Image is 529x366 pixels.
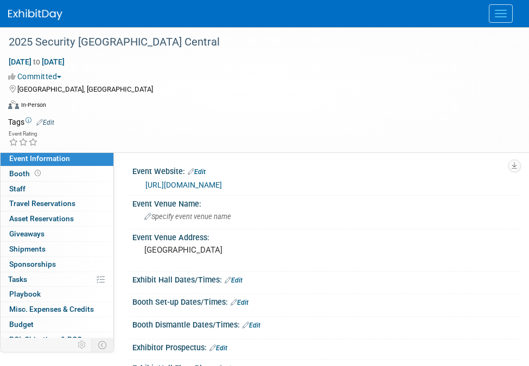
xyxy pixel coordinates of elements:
td: Tags [8,117,54,127]
a: Shipments [1,242,113,256]
a: Travel Reservations [1,196,113,211]
a: Staff [1,182,113,196]
div: Exhibit Hall Dates/Times: [132,272,521,286]
a: Edit [243,322,260,329]
a: Edit [209,344,227,352]
a: Tasks [1,272,113,287]
a: Edit [225,277,243,284]
div: Event Venue Name: [132,196,521,209]
span: Shipments [9,245,46,253]
span: Budget [9,320,34,329]
span: Staff [9,184,26,193]
span: [DATE] [DATE] [8,57,65,67]
a: Sponsorships [1,257,113,272]
span: [GEOGRAPHIC_DATA], [GEOGRAPHIC_DATA] [17,85,153,93]
div: Booth Set-up Dates/Times: [132,294,521,308]
span: Specify event venue name [144,213,231,221]
a: Asset Reservations [1,211,113,226]
td: Personalize Event Tab Strip [73,338,92,352]
a: Edit [188,168,206,176]
div: Event Website: [132,163,521,177]
span: Sponsorships [9,260,56,268]
div: Event Rating [9,131,38,137]
button: Menu [489,4,513,23]
span: Giveaways [9,229,44,238]
a: Giveaways [1,227,113,241]
td: Toggle Event Tabs [92,338,114,352]
a: Event Information [1,151,113,166]
a: Edit [36,119,54,126]
a: Booth [1,166,113,181]
pre: [GEOGRAPHIC_DATA] [144,245,509,255]
span: to [31,57,42,66]
div: Event Format [8,99,515,115]
div: Event Venue Address: [132,229,521,243]
div: 2025 Security [GEOGRAPHIC_DATA] Central [5,33,507,52]
div: Booth Dismantle Dates/Times: [132,317,521,331]
span: Playbook [9,290,41,298]
a: Playbook [1,287,113,301]
a: [URL][DOMAIN_NAME] [145,181,222,189]
img: ExhibitDay [8,9,62,20]
a: Edit [231,299,248,306]
span: ROI, Objectives & ROO [9,335,82,344]
span: Tasks [8,275,27,284]
div: Exhibitor Prospectus: [132,339,521,354]
div: In-Person [21,101,46,109]
span: Misc. Expenses & Credits [9,305,94,313]
button: Committed [8,71,66,82]
span: Booth not reserved yet [33,169,43,177]
span: Travel Reservations [9,199,75,208]
span: Event Information [9,154,70,163]
img: Format-Inperson.png [8,100,19,109]
a: Misc. Expenses & Credits [1,302,113,317]
a: ROI, Objectives & ROO [1,332,113,347]
span: Booth [9,169,43,178]
a: Budget [1,317,113,332]
span: Asset Reservations [9,214,74,223]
